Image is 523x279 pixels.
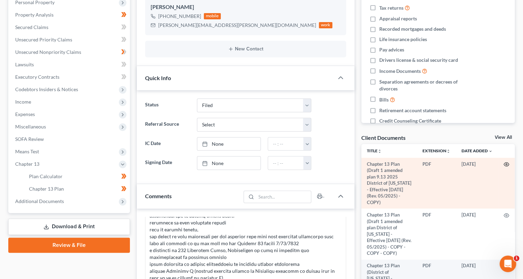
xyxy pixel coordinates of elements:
[151,3,341,11] div: [PERSON_NAME]
[379,26,446,32] span: Recorded mortgages and deeds
[142,156,194,170] label: Signing Date
[10,133,130,145] a: SOFA Review
[456,209,498,259] td: [DATE]
[145,193,172,199] span: Comments
[142,137,194,151] label: IC Date
[15,198,64,204] span: Additional Documents
[268,156,304,170] input: -- : --
[197,137,260,151] a: None
[142,118,194,132] label: Referral Source
[379,57,458,64] span: Drivers license & social security card
[361,209,417,259] td: Chapter 13 Plan (Draft 1 amended plan District of [US_STATE] - Effective [DATE] (Rev. 05/2025) - ...
[15,24,48,30] span: Secured Claims
[379,36,427,43] span: Life insurance policies
[379,15,417,22] span: Appraisal reports
[15,148,39,154] span: Means Test
[15,124,46,129] span: Miscellaneous
[15,37,72,42] span: Unsecured Priority Claims
[15,74,59,80] span: Executory Contracts
[422,148,450,153] a: Extensionunfold_more
[23,183,130,195] a: Chapter 13 Plan
[367,148,382,153] a: Titleunfold_more
[488,149,493,153] i: expand_more
[10,58,130,71] a: Lawsuits
[495,135,512,140] a: View All
[10,71,130,83] a: Executory Contracts
[10,33,130,46] a: Unsecured Priority Claims
[361,134,406,141] div: Client Documents
[15,99,31,105] span: Income
[500,256,516,272] iframe: Intercom live chat
[514,256,519,261] span: 1
[29,173,63,179] span: Plan Calculator
[8,219,130,235] a: Download & Print
[379,78,470,92] span: Separation agreements or decrees of divorces
[15,61,34,67] span: Lawsuits
[268,137,304,151] input: -- : --
[15,12,54,18] span: Property Analysis
[8,238,130,253] a: Review & File
[319,22,333,28] div: work
[379,68,421,75] span: Income Documents
[158,13,201,20] div: [PHONE_NUMBER]
[379,117,441,124] span: Credit Counseling Certificate
[462,148,493,153] a: Date Added expand_more
[15,49,81,55] span: Unsecured Nonpriority Claims
[151,46,341,52] button: New Contact
[15,161,39,167] span: Chapter 13
[145,75,171,81] span: Quick Info
[417,158,456,209] td: PDF
[379,46,404,53] span: Pay advices
[15,136,44,142] span: SOFA Review
[10,21,130,33] a: Secured Claims
[15,111,35,117] span: Expenses
[10,9,130,21] a: Property Analysis
[142,98,194,112] label: Status
[417,209,456,259] td: PDF
[361,158,417,209] td: Chapter 13 Plan (Draft 1 amended plan 9.13 2025 District of [US_STATE] - Effective [DATE] (Rev. 0...
[15,86,78,92] span: Codebtors Insiders & Notices
[379,96,389,103] span: Bills
[204,13,221,19] div: mobile
[446,149,450,153] i: unfold_more
[379,4,403,11] span: Tax returns
[158,22,316,29] div: [PERSON_NAME][EMAIL_ADDRESS][PERSON_NAME][DOMAIN_NAME]
[456,158,498,209] td: [DATE]
[256,191,311,203] input: Search...
[378,149,382,153] i: unfold_more
[23,170,130,183] a: Plan Calculator
[379,107,446,114] span: Retirement account statements
[29,186,64,192] span: Chapter 13 Plan
[197,156,260,170] a: None
[10,46,130,58] a: Unsecured Nonpriority Claims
